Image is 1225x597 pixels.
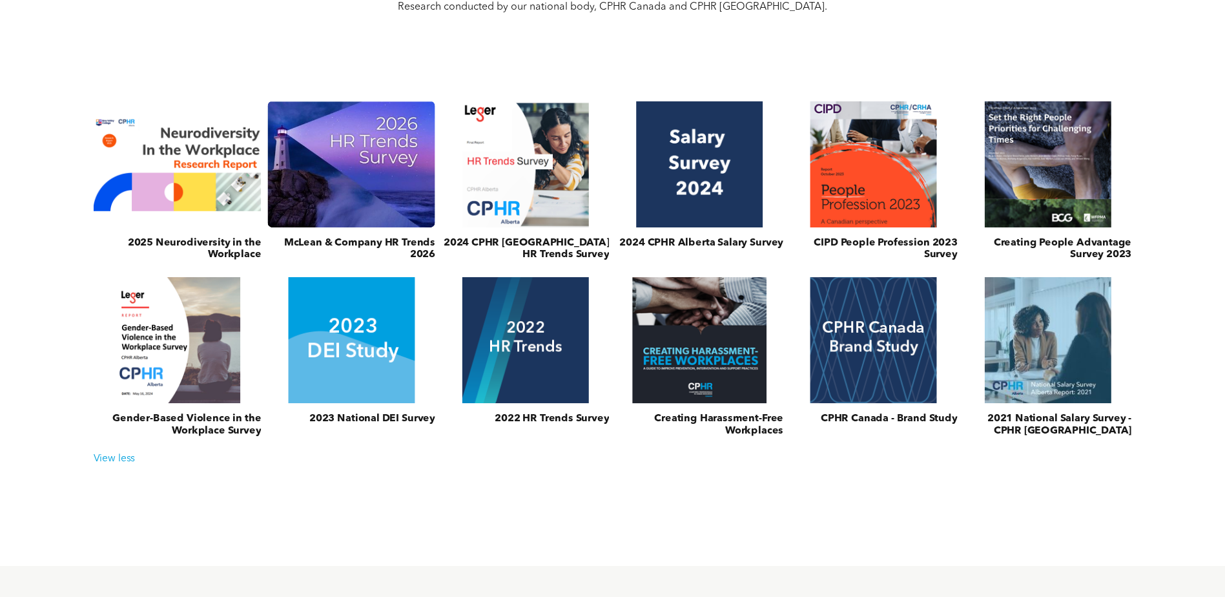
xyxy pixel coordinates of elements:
[619,237,783,249] h3: 2024 CPHR Alberta Salary Survey
[963,237,1131,261] h3: Creating People Advantage Survey 2023
[615,413,783,437] h3: Creating Harassment-Free Workplaces
[398,2,827,12] span: Research conducted by our national body, CPHR Canada and CPHR [GEOGRAPHIC_DATA].
[963,413,1131,437] h3: 2021 National Salary Survey - CPHR [GEOGRAPHIC_DATA]
[94,237,262,261] h3: 2025 Neurodiversity in the Workplace
[442,237,610,261] h3: 2024 CPHR [GEOGRAPHIC_DATA] HR Trends Survey
[267,237,435,261] h3: McLean & Company HR Trends 2026
[495,413,609,425] h3: 2022 HR Trends Survey
[87,453,1138,465] div: View less
[94,413,262,437] h3: Gender-Based Violence in the Workplace Survey
[790,237,958,261] h3: CIPD People Profession 2023 Survey
[309,413,435,425] h3: 2023 National DEI Survey
[821,413,958,425] h3: CPHR Canada - Brand Study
